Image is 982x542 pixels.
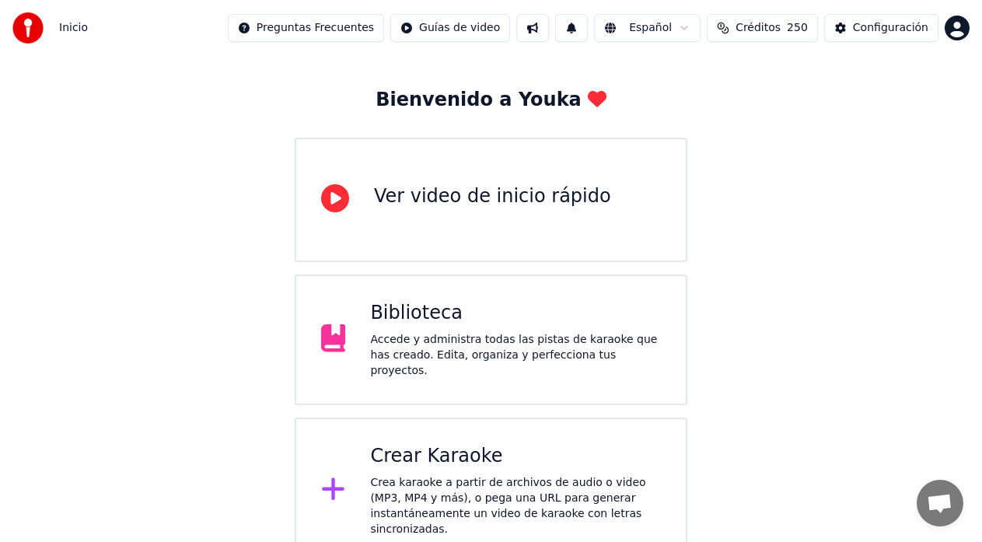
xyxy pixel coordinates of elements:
[59,20,88,36] span: Inicio
[824,14,938,42] button: Configuración
[917,480,963,526] div: Chat abierto
[853,20,928,36] div: Configuración
[59,20,88,36] nav: breadcrumb
[370,332,661,379] div: Accede y administra todas las pistas de karaoke que has creado. Edita, organiza y perfecciona tus...
[390,14,510,42] button: Guías de video
[370,444,661,469] div: Crear Karaoke
[370,301,661,326] div: Biblioteca
[374,184,611,209] div: Ver video de inicio rápido
[787,20,808,36] span: 250
[228,14,384,42] button: Preguntas Frecuentes
[370,475,661,537] div: Crea karaoke a partir de archivos de audio o video (MP3, MP4 y más), o pega una URL para generar ...
[736,20,781,36] span: Créditos
[707,14,818,42] button: Créditos250
[376,88,606,113] div: Bienvenido a Youka
[12,12,44,44] img: youka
